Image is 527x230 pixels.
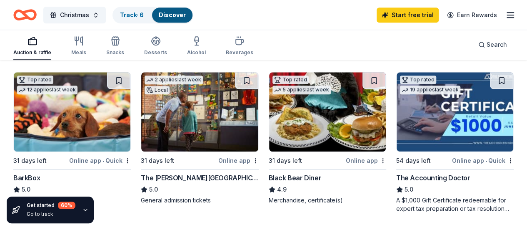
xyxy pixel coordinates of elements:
a: Earn Rewards [442,8,502,23]
div: 31 days left [269,156,302,166]
div: 31 days left [13,156,47,166]
div: 19 applies last week [400,86,460,94]
div: Online app [218,155,259,166]
div: 5 applies last week [272,86,331,94]
div: Top rated [17,76,53,84]
div: 12 applies last week [17,86,77,94]
a: Image for The Walt Disney Museum2 applieslast weekLocal31 days leftOnline appThe [PERSON_NAME][GE... [141,72,258,205]
a: Image for Black Bear DinerTop rated5 applieslast week31 days leftOnline appBlack Bear Diner4.9Mer... [269,72,386,205]
span: • [102,157,104,164]
span: Christmas [60,10,89,20]
button: Track· 6Discover [112,7,193,23]
div: Online app [346,155,386,166]
img: Image for The Accounting Doctor [397,72,513,152]
button: Christmas [43,7,106,23]
div: Local [145,86,170,94]
div: Top rated [272,76,309,84]
span: 5.0 [22,185,30,195]
a: Track· 6 [120,11,144,18]
div: Beverages [226,49,253,56]
a: Image for The Accounting DoctorTop rated19 applieslast week54 days leftOnline app•QuickThe Accoun... [396,72,514,213]
span: Search [487,40,507,50]
button: Beverages [226,33,253,60]
button: Search [472,36,514,53]
a: Discover [159,11,186,18]
div: Online app Quick [452,155,514,166]
div: 54 days left [396,156,431,166]
div: The Accounting Doctor [396,173,470,183]
div: Meals [71,49,86,56]
div: Auction & raffle [13,49,51,56]
div: Black Bear Diner [269,173,322,183]
div: Online app Quick [69,155,131,166]
img: Image for Black Bear Diner [269,72,386,152]
button: Desserts [144,33,167,60]
div: Top rated [400,76,436,84]
div: 60 % [58,202,75,209]
div: Merchandise, certificate(s) [269,196,386,205]
span: 4.9 [277,185,287,195]
a: Start free trial [377,8,439,23]
div: Snacks [106,49,124,56]
div: 2 applies last week [145,76,203,84]
button: Meals [71,33,86,60]
button: Alcohol [187,33,206,60]
button: Auction & raffle [13,33,51,60]
a: Home [13,5,37,25]
div: Alcohol [187,49,206,56]
button: Snacks [106,33,124,60]
div: BarkBox [13,173,40,183]
div: Desserts [144,49,167,56]
img: Image for The Walt Disney Museum [141,72,258,152]
div: A $1,000 Gift Certificate redeemable for expert tax preparation or tax resolution services—recipi... [396,196,514,213]
span: 5.0 [149,185,158,195]
span: 5.0 [405,185,413,195]
span: • [485,157,487,164]
div: Get started [27,202,75,209]
div: 31 days left [141,156,174,166]
a: Image for BarkBoxTop rated12 applieslast week31 days leftOnline app•QuickBarkBox5.0Dog toy(s), do... [13,72,131,205]
div: The [PERSON_NAME][GEOGRAPHIC_DATA] [141,173,258,183]
img: Image for BarkBox [14,72,130,152]
div: General admission tickets [141,196,258,205]
div: Go to track [27,211,75,217]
